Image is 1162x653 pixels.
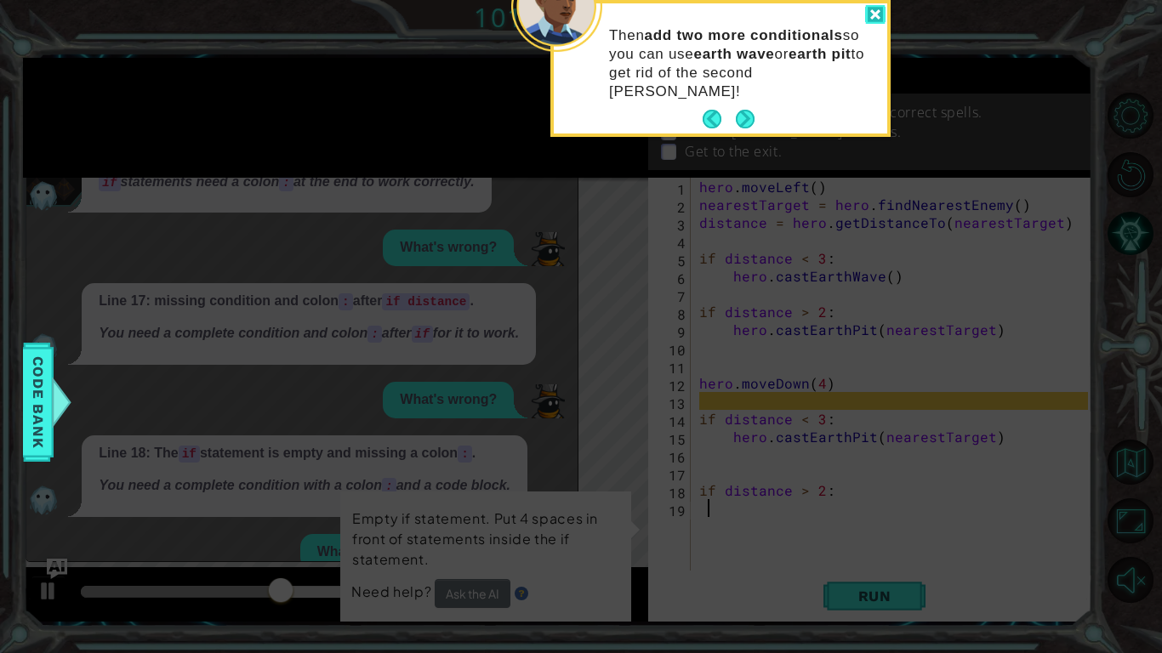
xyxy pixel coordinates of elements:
strong: earth wave [693,46,774,62]
strong: add two more conditionals [645,27,843,43]
button: Next [736,110,755,128]
button: Back [703,110,736,128]
p: Then so you can use or to get rid of the second [PERSON_NAME]! [609,26,875,101]
span: Code Bank [25,349,52,453]
strong: earth pit [789,46,851,62]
